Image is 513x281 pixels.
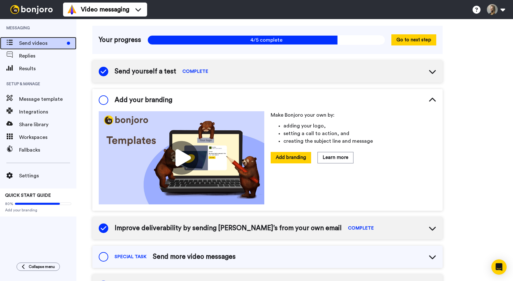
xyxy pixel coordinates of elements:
button: Collapse menu [17,263,60,271]
span: Results [19,65,76,72]
li: creating the subject line and message [283,137,436,145]
img: cf57bf495e0a773dba654a4906436a82.jpg [99,111,264,204]
button: Go to next step [391,34,436,45]
img: vm-color.svg [67,4,77,15]
span: COMPLETE [182,68,208,75]
span: SPECIAL TASK [115,254,146,260]
div: Open Intercom Messenger [491,259,507,275]
span: Improve deliverability by sending [PERSON_NAME]’s from your own email [115,223,342,233]
p: Make Bonjoro your own by: [271,111,436,119]
span: Share library [19,121,76,128]
span: Workspaces [19,134,76,141]
span: QUICK START GUIDE [5,193,51,198]
span: COMPLETE [348,225,374,231]
span: Replies [19,52,76,60]
span: Collapse menu [29,264,55,269]
span: Your progress [99,35,141,45]
li: setting a call to action, and [283,130,436,137]
span: Send yourself a test [115,67,176,76]
span: 4/5 complete [147,35,385,45]
li: adding your logo, [283,122,436,130]
span: Message template [19,95,76,103]
button: Learn more [317,152,353,163]
span: 80% [5,201,13,206]
span: Add your branding [5,208,71,213]
img: bj-logo-header-white.svg [8,5,55,14]
span: Send videos [19,39,64,47]
span: Add your branding [115,95,172,105]
span: Send more video messages [153,252,236,262]
span: Video messaging [81,5,129,14]
span: Fallbacks [19,146,76,154]
button: Add branding [271,152,311,163]
span: Settings [19,172,76,180]
span: Integrations [19,108,76,116]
